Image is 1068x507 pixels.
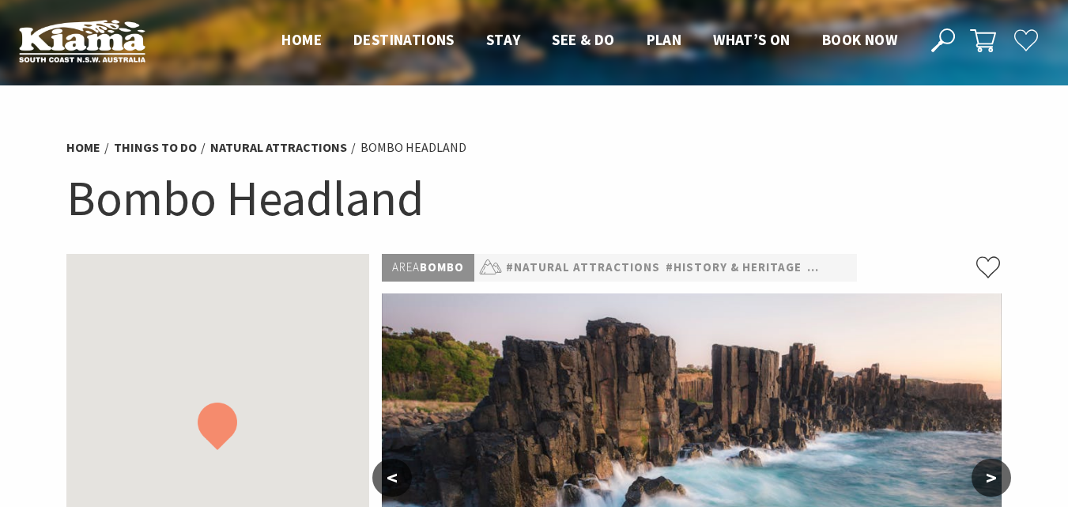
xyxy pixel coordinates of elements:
h1: Bombo Headland [66,166,1002,230]
a: #Natural Attractions [506,258,660,278]
span: Book now [822,30,897,49]
a: Natural Attractions [210,139,347,156]
button: < [372,459,412,497]
li: Bombo Headland [360,138,466,158]
span: Area [392,259,420,274]
span: Destinations [353,30,455,49]
span: Plan [647,30,682,49]
span: What’s On [713,30,791,49]
span: Home [281,30,322,49]
span: Stay [486,30,521,49]
a: Things To Do [114,139,197,156]
span: See & Do [552,30,614,49]
a: #History & Heritage [666,258,802,278]
button: > [972,459,1011,497]
nav: Main Menu [266,28,913,54]
a: Home [66,139,100,156]
p: Bombo [382,254,474,282]
img: Kiama Logo [19,19,145,62]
